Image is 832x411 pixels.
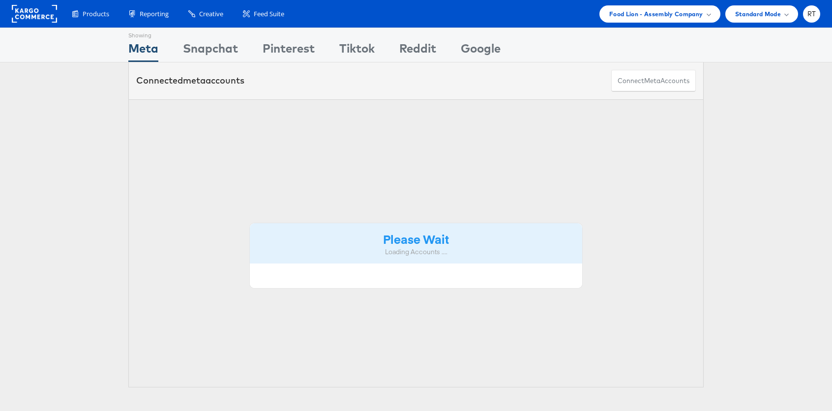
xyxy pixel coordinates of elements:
[257,247,575,257] div: Loading Accounts ....
[339,40,375,62] div: Tiktok
[735,9,781,19] span: Standard Mode
[254,9,284,19] span: Feed Suite
[383,231,449,247] strong: Please Wait
[644,76,660,86] span: meta
[183,40,238,62] div: Snapchat
[609,9,703,19] span: Food Lion - Assembly Company
[611,70,696,92] button: ConnectmetaAccounts
[263,40,315,62] div: Pinterest
[83,9,109,19] span: Products
[399,40,436,62] div: Reddit
[461,40,501,62] div: Google
[807,11,816,17] span: RT
[128,28,158,40] div: Showing
[199,9,223,19] span: Creative
[140,9,169,19] span: Reporting
[128,40,158,62] div: Meta
[136,74,244,87] div: Connected accounts
[183,75,206,86] span: meta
